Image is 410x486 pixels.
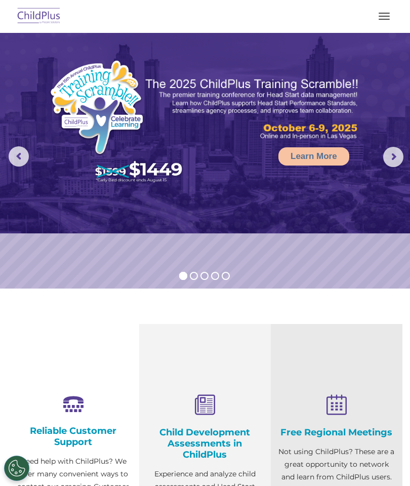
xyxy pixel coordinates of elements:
button: Cookies Settings [4,456,29,481]
h4: Child Development Assessments in ChildPlus [147,427,263,460]
img: ChildPlus by Procare Solutions [15,5,63,28]
iframe: Chat Widget [239,377,410,486]
h4: Reliable Customer Support [15,425,132,448]
a: Learn More [278,147,349,166]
